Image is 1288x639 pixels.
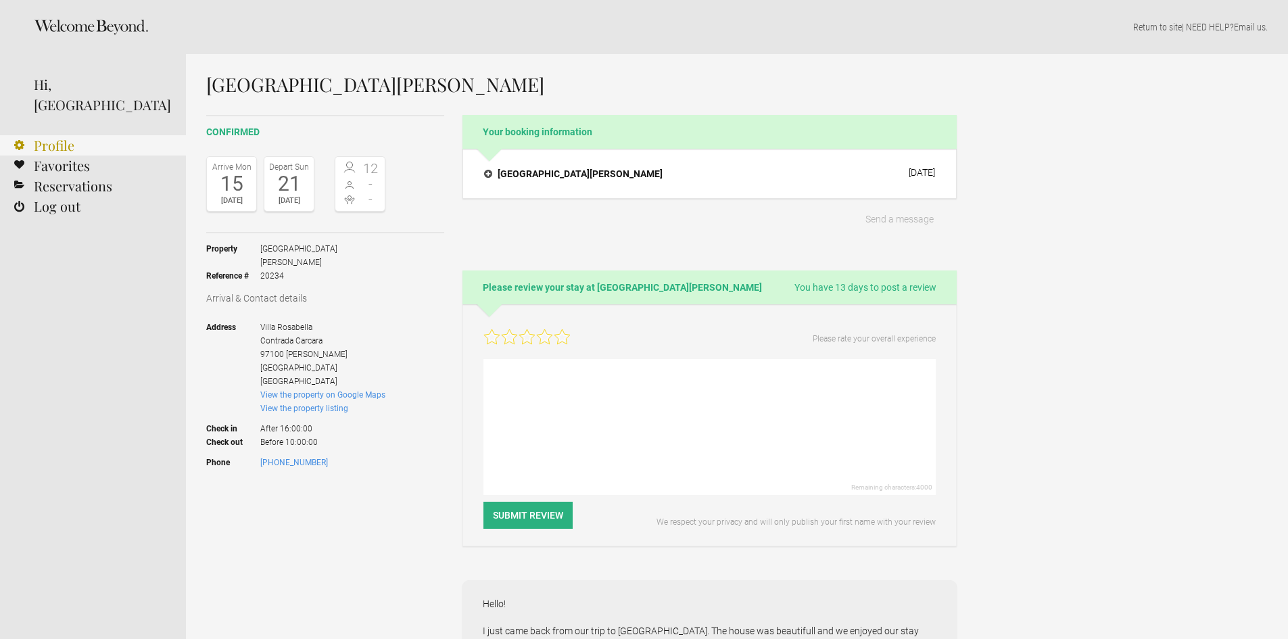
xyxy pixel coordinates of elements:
span: [PERSON_NAME] [286,350,348,359]
strong: Property [206,242,260,269]
h3: Arrival & Contact details [206,291,444,305]
span: Villa Rosabella [260,323,312,332]
div: Depart Sun [268,160,310,174]
h4: [GEOGRAPHIC_DATA][PERSON_NAME] [484,167,663,181]
strong: Phone [206,456,260,469]
div: Arrive Mon [210,160,253,174]
span: [GEOGRAPHIC_DATA][PERSON_NAME] [260,242,385,269]
button: Send a message [842,206,957,233]
span: [GEOGRAPHIC_DATA] [260,363,337,373]
h1: [GEOGRAPHIC_DATA][PERSON_NAME] [206,74,957,95]
div: [DATE] [210,194,253,208]
a: View the property on Google Maps [260,390,385,400]
a: Return to site [1133,22,1182,32]
span: You have 13 days to post a review [794,281,936,294]
span: [GEOGRAPHIC_DATA] [260,377,337,386]
strong: Reference # [206,269,260,283]
p: | NEED HELP? . [206,20,1268,34]
div: [DATE] [909,167,935,178]
span: Contrada Carcara [260,336,323,346]
span: - [360,177,382,191]
span: After 16:00:00 [260,415,385,435]
span: Before 10:00:00 [260,435,385,449]
h2: Please review your stay at [GEOGRAPHIC_DATA][PERSON_NAME] [462,270,957,304]
button: [GEOGRAPHIC_DATA][PERSON_NAME] [DATE] [473,160,946,188]
span: - [360,193,382,206]
span: 12 [360,162,382,175]
span: 20234 [260,269,385,283]
p: Please rate your overall experience [813,332,936,346]
div: 15 [210,174,253,194]
div: Hi, [GEOGRAPHIC_DATA] [34,74,166,115]
a: View the property listing [260,404,348,413]
h2: Your booking information [462,115,957,149]
div: [DATE] [268,194,310,208]
button: Submit Review [483,502,573,529]
span: 97100 [260,350,284,359]
p: We respect your privacy and will only publish your first name with your review [646,515,936,529]
strong: Address [206,321,260,388]
a: [PHONE_NUMBER] [260,458,328,467]
div: 21 [268,174,310,194]
h2: confirmed [206,125,444,139]
strong: Check in [206,415,260,435]
a: Email us [1234,22,1266,32]
strong: Check out [206,435,260,449]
